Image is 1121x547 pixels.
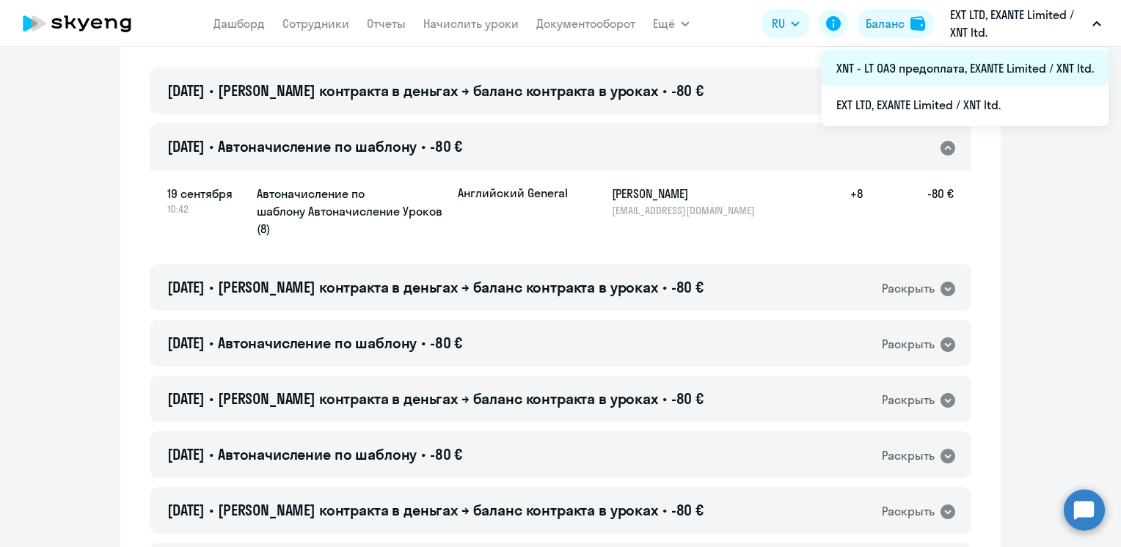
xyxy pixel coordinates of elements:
span: [DATE] [167,501,205,519]
ul: Ещё [822,47,1109,126]
span: -80 € [671,81,704,100]
h5: -80 € [863,185,954,217]
p: [EMAIL_ADDRESS][DOMAIN_NAME] [612,204,763,217]
span: • [662,389,667,408]
span: Автоначисление по шаблону [218,137,417,155]
span: 10:42 [167,202,245,216]
span: Автоначисление по шаблону [218,445,417,463]
p: EXT LTD, ‎EXANTE Limited / XNT ltd. [950,6,1087,41]
div: Раскрыть [882,502,935,521]
span: -80 € [430,137,462,155]
span: • [421,137,426,155]
span: -80 € [430,445,462,463]
span: • [209,389,213,408]
span: [DATE] [167,278,205,296]
span: • [209,501,213,519]
span: -80 € [671,389,704,408]
a: Начислить уроки [423,16,519,31]
h5: +8 [816,185,863,217]
span: • [209,278,213,296]
a: Документооборот [536,16,635,31]
span: [DATE] [167,137,205,155]
span: • [421,445,426,463]
button: RU [762,9,810,38]
div: Баланс [866,15,905,32]
span: • [662,81,667,100]
button: Балансbalance [857,9,934,38]
span: RU [772,15,785,32]
span: [PERSON_NAME] контракта в деньгах → баланс контракта в уроках [218,81,658,100]
span: • [209,81,213,100]
p: Английский General [458,185,568,201]
div: Раскрыть [882,335,935,353]
span: [DATE] [167,81,205,100]
span: • [662,278,667,296]
span: [DATE] [167,389,205,408]
a: Отчеты [367,16,406,31]
span: [DATE] [167,334,205,352]
span: [PERSON_NAME] контракта в деньгах → баланс контракта в уроках [218,278,658,296]
span: • [209,334,213,352]
span: -80 € [430,334,462,352]
a: Сотрудники [282,16,349,31]
button: EXT LTD, ‎EXANTE Limited / XNT ltd. [943,6,1109,41]
span: • [209,445,213,463]
span: • [421,334,426,352]
a: Дашборд [213,16,265,31]
span: • [662,501,667,519]
h5: [PERSON_NAME] [612,185,763,202]
span: Ещё [653,15,675,32]
span: [DATE] [167,445,205,463]
span: 19 сентября [167,185,245,202]
span: -80 € [671,501,704,519]
div: Раскрыть [882,447,935,465]
h5: Автоначисление по шаблону Автоначисление Уроков (8) [257,185,446,238]
img: balance [910,16,925,31]
span: [PERSON_NAME] контракта в деньгах → баланс контракта в уроках [218,501,658,519]
div: Раскрыть [882,279,935,298]
button: Ещё [653,9,690,38]
div: Раскрыть [882,391,935,409]
span: [PERSON_NAME] контракта в деньгах → баланс контракта в уроках [218,389,658,408]
span: Автоначисление по шаблону [218,334,417,352]
span: • [209,137,213,155]
span: -80 € [671,278,704,296]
